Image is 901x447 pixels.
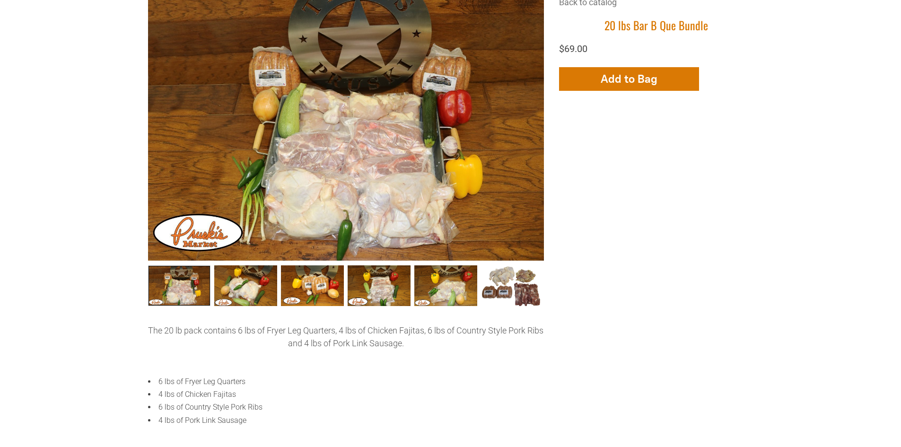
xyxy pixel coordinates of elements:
[214,265,277,306] a: 20 lbs Bar B Que Bundle002 1
[148,389,544,400] li: 4 lbs of Chicken Fajitas
[481,265,544,306] a: 20 lbs Bar B Que Bundle006 5
[414,265,477,306] a: 20 lbs Bar B Que Bundle005 4
[559,43,587,54] span: $69.00
[148,377,544,387] li: 6 lbs of Fryer Leg Quarters
[281,265,344,306] a: 20 lbs Bar B Que Bundle003 2
[148,415,544,426] li: 4 lbs of Pork Link Sausage
[148,265,211,306] a: 20 lbs Bar B Que Bundle 0
[601,72,657,86] span: Add to Bag
[559,18,753,33] h1: 20 lbs Bar B Que Bundle
[148,324,544,350] p: The 20 lb pack contains 6 lbs of Fryer Leg Quarters, 4 lbs of Chicken Fajitas, 6 lbs of Country S...
[148,402,544,412] li: 6 lbs of Country Style Pork Ribs
[348,265,411,306] a: 20 lbs Bar B Que Bundle004 3
[559,67,699,91] button: Add to Bag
